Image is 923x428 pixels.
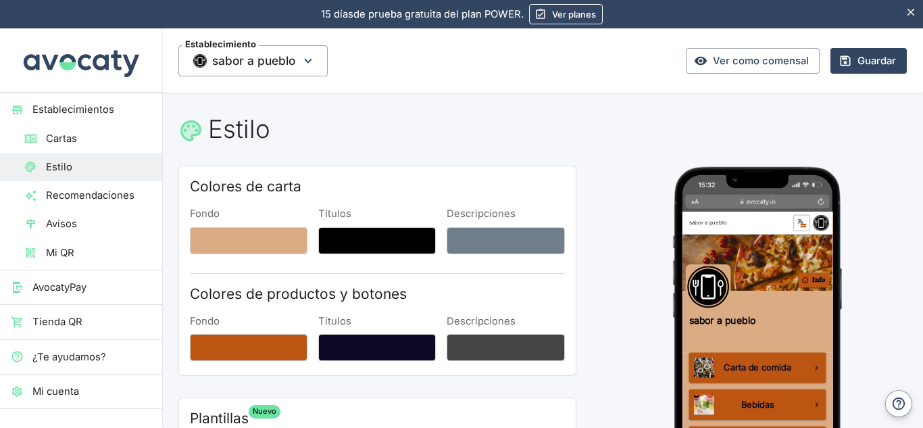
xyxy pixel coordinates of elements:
[182,40,259,49] span: Establecimiento
[20,28,142,92] img: Avocaty
[212,51,295,71] span: sabor a pueblo
[321,8,353,20] span: 15 días
[447,314,564,329] label: Descripciones
[190,177,565,196] h2: Colores de carta
[218,5,245,32] img: Logo sabor a pueblo
[46,245,151,260] span: Mi QR
[178,114,907,144] h1: Estilo
[69,252,182,268] span: Carta de comida
[11,172,239,191] h1: sabor a pueblo
[190,285,565,304] h2: Colores de productos y botones
[11,296,239,347] a: Bebidas
[686,48,820,74] a: Ver como comensal
[447,207,564,221] label: Descripciones
[185,5,212,32] button: Idioma
[193,102,245,126] button: Info
[68,414,78,423] img: Avocaty logo
[178,45,328,76] span: sabor a pueblo
[197,20,206,26] svg: Spain
[830,48,907,74] button: Guardar
[218,5,245,32] button: Info del restaurante
[190,409,249,428] h2: Plantillas
[529,4,603,24] a: Ver planes
[32,314,151,329] span: Tienda QR
[32,280,151,295] span: AvocatyPay
[249,405,280,419] span: Nuevo
[32,350,151,364] span: ¿Te ayudamos?
[99,375,151,391] span: Postres
[98,313,153,330] span: Bebidas
[46,131,151,146] span: Cartas
[899,1,923,24] button: Esconder aviso
[178,45,328,76] button: EstablecimientoThumbnailsabor a pueblo
[318,314,436,329] label: Títulos
[318,207,436,221] label: Títulos
[32,384,151,399] span: Mi cuenta
[190,207,307,221] label: Fondo
[32,102,151,117] span: Establecimientos
[885,390,912,417] button: Ayuda y contacto
[190,314,307,329] label: Fondo
[11,235,239,285] a: Carta de comida
[46,188,151,203] span: Recomendaciones
[5,88,80,163] img: Imagen de restaurante
[321,7,524,22] p: de prueba gratuita del plan POWER.
[46,216,151,231] span: Avisos
[46,160,151,174] span: Estilo
[193,54,207,68] img: Thumbnail
[11,358,239,408] a: Postres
